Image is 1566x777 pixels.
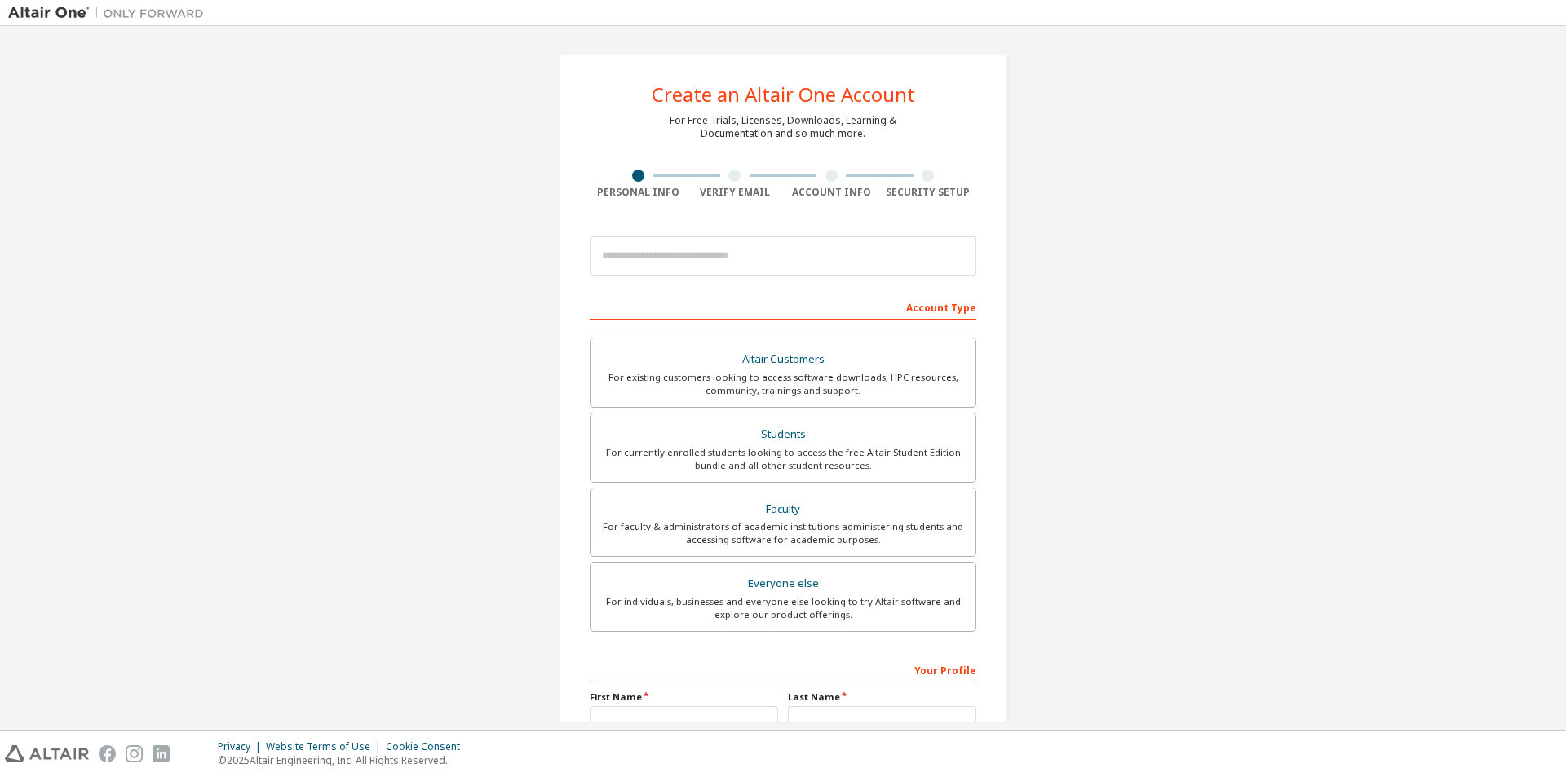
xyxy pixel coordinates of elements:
img: instagram.svg [126,745,143,762]
div: Students [600,423,966,446]
div: For individuals, businesses and everyone else looking to try Altair software and explore our prod... [600,595,966,621]
img: Altair One [8,5,212,21]
div: Cookie Consent [386,740,470,753]
label: First Name [590,691,778,704]
img: facebook.svg [99,745,116,762]
div: For faculty & administrators of academic institutions administering students and accessing softwa... [600,520,966,546]
div: Website Terms of Use [266,740,386,753]
div: For currently enrolled students looking to access the free Altair Student Edition bundle and all ... [600,446,966,472]
div: Security Setup [880,186,977,199]
div: For existing customers looking to access software downloads, HPC resources, community, trainings ... [600,371,966,397]
div: Account Type [590,294,976,320]
div: Altair Customers [600,348,966,371]
img: altair_logo.svg [5,745,89,762]
p: © 2025 Altair Engineering, Inc. All Rights Reserved. [218,753,470,767]
div: Account Info [783,186,880,199]
div: For Free Trials, Licenses, Downloads, Learning & Documentation and so much more. [670,114,896,140]
div: Your Profile [590,656,976,682]
div: Privacy [218,740,266,753]
div: Verify Email [687,186,784,199]
div: Everyone else [600,572,966,595]
div: Personal Info [590,186,687,199]
img: linkedin.svg [153,745,170,762]
div: Faculty [600,498,966,521]
label: Last Name [788,691,976,704]
div: Create an Altair One Account [652,85,915,104]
